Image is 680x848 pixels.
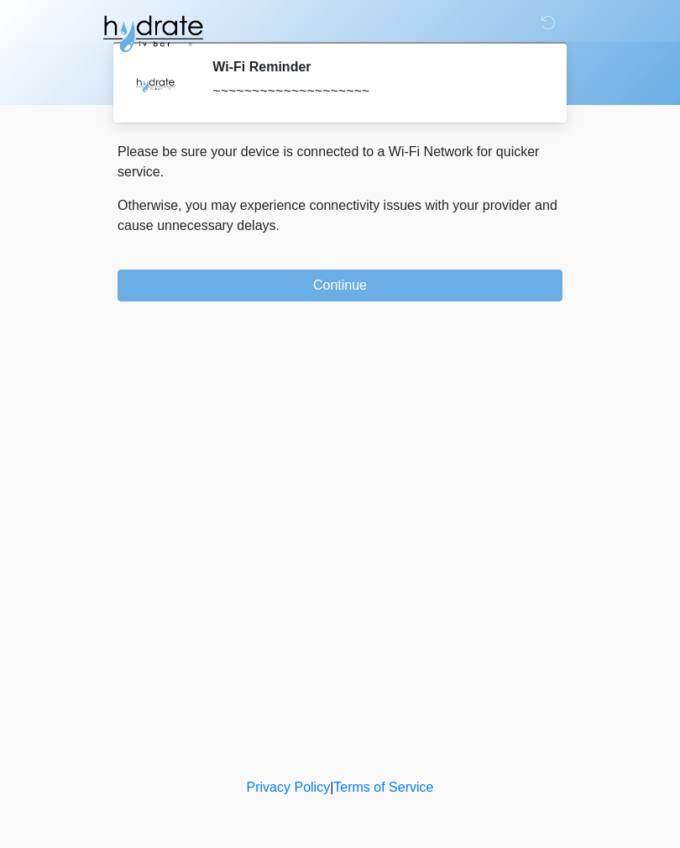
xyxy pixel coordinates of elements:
[118,270,562,301] button: Continue
[118,142,562,182] p: Please be sure your device is connected to a Wi-Fi Network for quicker service.
[247,780,331,794] a: Privacy Policy
[130,59,180,109] img: Agent Avatar
[212,81,537,102] div: ~~~~~~~~~~~~~~~~~~~~
[118,196,562,236] p: Otherwise, you may experience connectivity issues with your provider and cause unnecessary delays
[333,780,433,794] a: Terms of Service
[330,780,333,794] a: |
[276,218,280,233] span: .
[101,13,205,55] img: Hydrate IV Bar - Fort Collins Logo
